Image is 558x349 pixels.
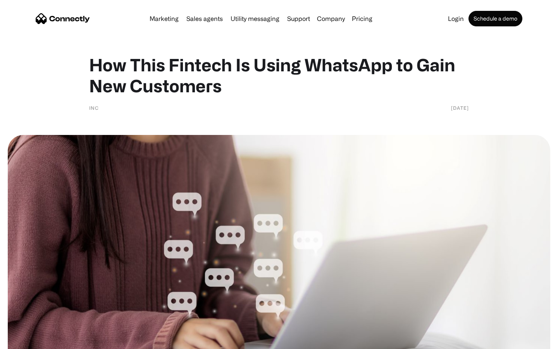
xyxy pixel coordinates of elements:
[284,16,313,22] a: Support
[317,13,345,24] div: Company
[183,16,226,22] a: Sales agents
[227,16,282,22] a: Utility messaging
[146,16,182,22] a: Marketing
[89,104,99,112] div: INC
[15,335,46,346] ul: Language list
[445,16,467,22] a: Login
[36,13,90,24] a: home
[8,335,46,346] aside: Language selected: English
[468,11,522,26] a: Schedule a demo
[315,13,347,24] div: Company
[349,16,375,22] a: Pricing
[89,54,469,96] h1: How This Fintech Is Using WhatsApp to Gain New Customers
[451,104,469,112] div: [DATE]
